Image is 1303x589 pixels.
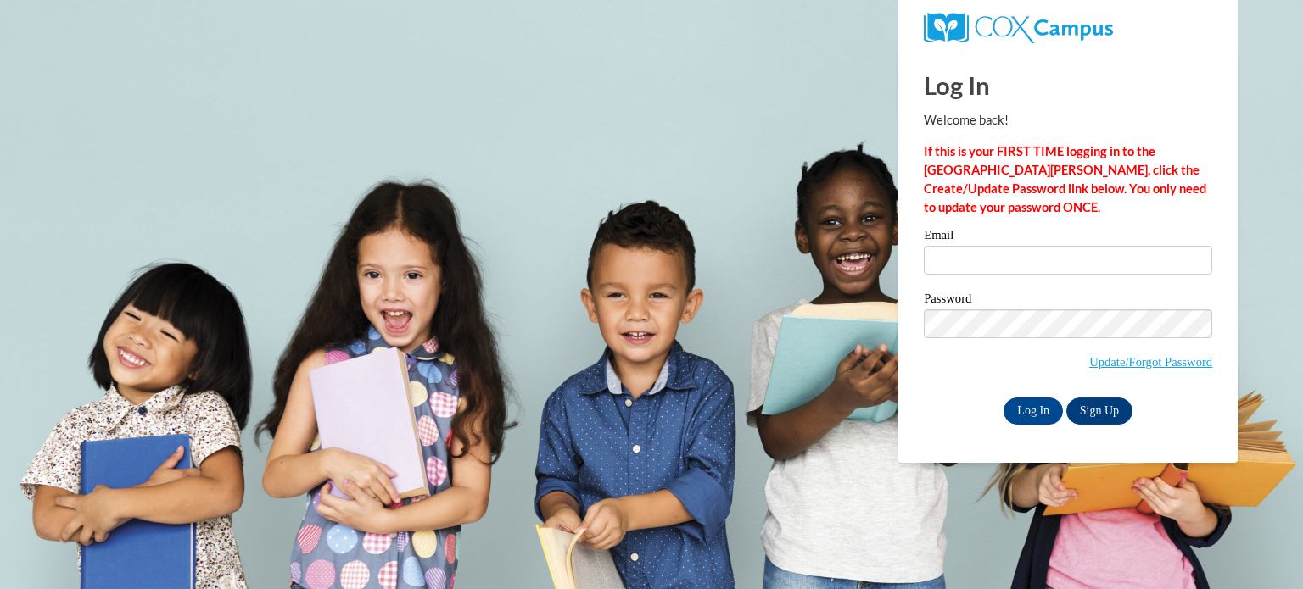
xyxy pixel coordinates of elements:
[924,144,1206,214] strong: If this is your FIRST TIME logging in to the [GEOGRAPHIC_DATA][PERSON_NAME], click the Create/Upd...
[924,13,1113,43] img: COX Campus
[924,229,1212,246] label: Email
[924,111,1212,130] p: Welcome back!
[924,292,1212,309] label: Password
[1004,397,1063,425] input: Log In
[924,68,1212,103] h1: Log In
[924,19,1113,34] a: COX Campus
[1066,397,1132,425] a: Sign Up
[1089,355,1212,369] a: Update/Forgot Password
